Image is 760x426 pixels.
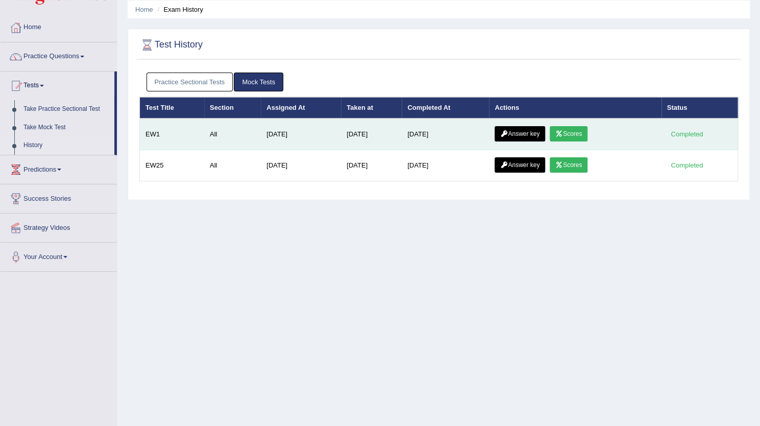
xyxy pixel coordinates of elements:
[1,184,117,210] a: Success Stories
[146,73,233,91] a: Practice Sectional Tests
[661,97,738,119] th: Status
[341,119,402,150] td: [DATE]
[1,42,117,68] a: Practice Questions
[1,155,117,181] a: Predictions
[1,13,117,39] a: Home
[261,150,341,181] td: [DATE]
[402,97,489,119] th: Completed At
[495,126,545,141] a: Answer key
[135,6,153,13] a: Home
[204,119,261,150] td: All
[19,136,114,155] a: History
[140,119,204,150] td: EW1
[204,150,261,181] td: All
[667,160,707,171] div: Completed
[140,97,204,119] th: Test Title
[550,126,587,141] a: Scores
[402,150,489,181] td: [DATE]
[495,157,545,173] a: Answer key
[550,157,587,173] a: Scores
[204,97,261,119] th: Section
[489,97,661,119] th: Actions
[234,73,283,91] a: Mock Tests
[341,97,402,119] th: Taken at
[155,5,203,14] li: Exam History
[261,97,341,119] th: Assigned At
[19,119,114,137] a: Take Mock Test
[19,100,114,119] a: Take Practice Sectional Test
[1,72,114,97] a: Tests
[402,119,489,150] td: [DATE]
[667,129,707,139] div: Completed
[1,214,117,239] a: Strategy Videos
[341,150,402,181] td: [DATE]
[261,119,341,150] td: [DATE]
[139,37,203,53] h2: Test History
[140,150,204,181] td: EW25
[1,243,117,268] a: Your Account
